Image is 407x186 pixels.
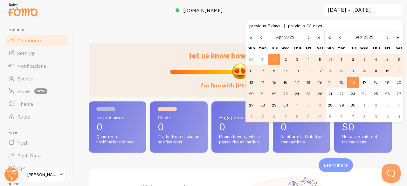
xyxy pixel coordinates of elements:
[280,134,323,145] span: Number of attributed transactions
[359,65,370,77] td: 9/10/2025
[245,42,257,54] th: Sun
[280,100,291,111] td: 4/30/2025
[4,47,69,59] a: Settings
[96,115,139,120] span: Impressions
[363,34,373,40] a: 2025
[370,77,382,88] td: 9/18/2025
[314,31,324,42] a: »
[370,100,382,111] td: 10/2/2025
[324,31,335,42] a: «
[257,77,268,88] td: 4/14/2025
[268,42,280,54] th: Tue
[382,42,393,54] th: Fri
[336,65,347,77] td: 9/8/2025
[370,111,382,122] td: 10/9/2025
[280,111,291,122] td: 5/7/2025
[284,34,294,40] a: 2025
[324,54,336,65] td: 8/31/2025
[245,100,257,111] td: 4/27/2025
[4,136,69,149] a: Push
[359,42,370,54] th: Wed
[303,54,314,65] td: 4/4/2025
[7,2,38,18] img: fomo-relay-logo-orange.svg
[291,42,303,54] th: Thu
[335,31,345,42] a: ‹
[291,54,303,65] td: 4/3/2025
[4,98,69,110] a: Theme
[393,54,404,65] td: 9/6/2025
[4,162,69,175] a: Opt-In
[4,85,69,98] a: Flows beta
[370,65,382,77] td: 9/11/2025
[245,77,257,88] td: 4/13/2025
[158,122,200,132] p: 0
[257,100,268,111] td: 4/28/2025
[280,65,291,77] td: 4/9/2025
[324,100,336,111] td: 9/28/2025
[8,28,69,32] span: Pop-ups
[324,88,336,100] td: 9/21/2025
[17,50,36,56] span: Settings
[257,111,268,122] td: 5/5/2025
[257,54,268,65] td: 3/31/2025
[280,77,291,88] td: 4/16/2025
[17,114,30,120] span: Rules
[219,122,261,132] p: 0
[288,23,322,29] span: previous 30 days
[17,165,32,171] span: Opt-In
[347,111,359,122] td: 10/7/2025
[291,111,303,122] td: 5/8/2025
[382,111,393,122] td: 10/10/2025
[382,164,401,183] iframe: Help Scout Beacon - Open
[245,65,257,77] td: 4/6/2025
[383,31,392,42] a: ›
[200,76,280,89] label: i'm fine with [PERSON_NAME]
[4,110,69,123] a: Rules
[359,111,370,122] td: 10/8/2025
[359,100,370,111] td: 10/1/2025
[280,88,291,100] td: 4/23/2025
[257,65,268,77] td: 4/7/2025
[314,77,326,88] td: 4/19/2025
[291,100,303,111] td: 5/1/2025
[291,88,303,100] td: 4/24/2025
[382,65,393,77] td: 9/12/2025
[17,37,43,44] span: Dashboard
[382,100,393,111] td: 10/3/2025
[189,51,291,60] span: let us know how we're doing!
[342,121,355,133] span: $0
[17,140,29,146] span: Push
[268,111,280,122] td: 5/6/2025
[319,158,353,172] div: Learn more
[393,88,404,100] td: 9/27/2025
[355,34,362,40] a: Sep
[280,54,291,65] td: 4/2/2025
[256,31,266,42] a: ‹
[347,42,359,54] th: Tue
[245,31,256,42] a: «
[17,101,33,107] span: Theme
[382,54,393,65] td: 9/5/2025
[393,100,404,111] td: 10/4/2025
[276,34,283,40] a: Apr
[303,100,314,111] td: 5/2/2025
[291,77,303,88] td: 4/17/2025
[336,54,347,65] td: 9/1/2025
[347,77,359,88] td: 9/16/2025
[245,111,257,122] td: 5/4/2025
[257,42,268,54] th: Mon
[280,122,323,132] p: 0
[291,65,303,77] td: 4/10/2025
[96,122,139,132] p: 0
[303,42,314,54] th: Fri
[4,149,69,162] a: Push Data
[359,54,370,65] td: 9/3/2025
[17,63,46,69] span: Notifications
[324,42,336,54] th: Sun
[392,31,403,42] a: »
[268,65,280,77] td: 4/8/2025
[219,115,261,120] span: Engagements
[347,100,359,111] td: 9/30/2025
[370,54,382,65] td: 9/4/2025
[370,42,382,54] th: Thu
